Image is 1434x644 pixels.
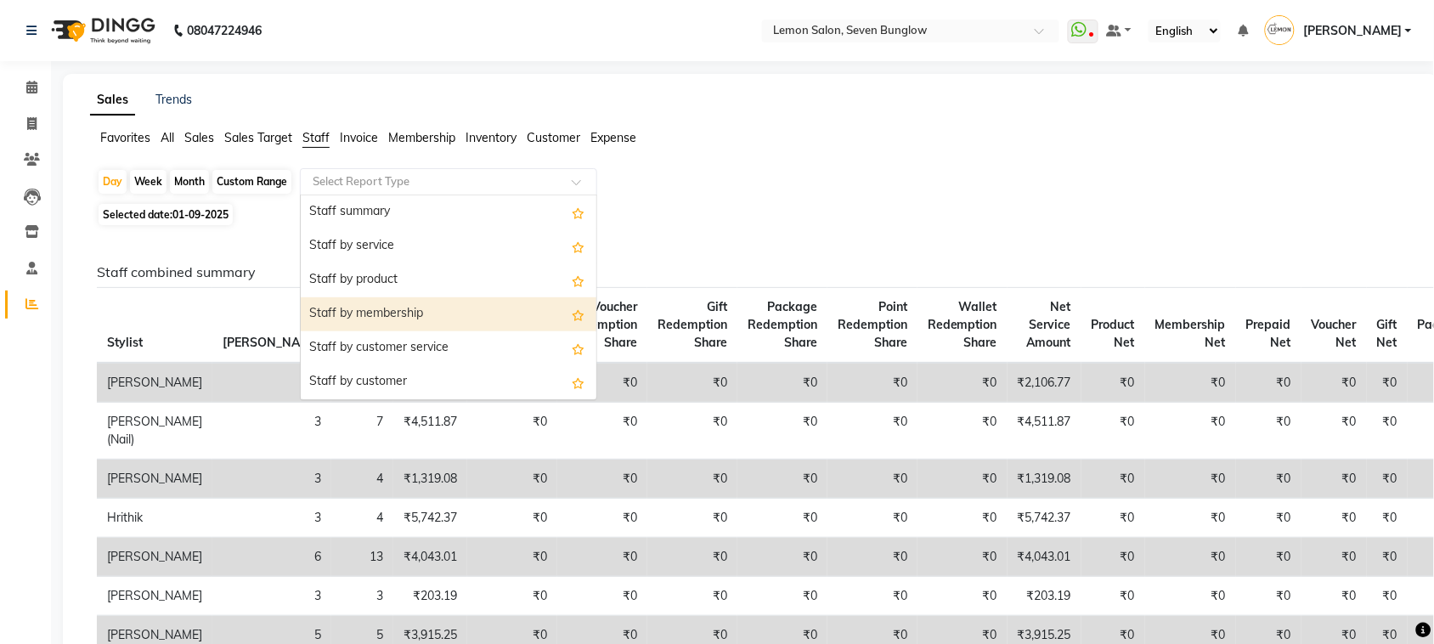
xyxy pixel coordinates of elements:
[212,363,331,403] td: 3
[393,403,467,460] td: ₹4,511.87
[572,236,584,257] span: Add this report to Favorites List
[572,372,584,393] span: Add this report to Favorites List
[1312,317,1357,350] span: Voucher Net
[301,229,596,263] div: Staff by service
[97,538,212,577] td: [PERSON_NAME]
[1301,538,1367,577] td: ₹0
[1081,460,1145,499] td: ₹0
[97,499,212,538] td: Hrithik
[212,577,331,616] td: 3
[155,92,192,107] a: Trends
[827,538,917,577] td: ₹0
[1303,22,1402,40] span: [PERSON_NAME]
[97,403,212,460] td: [PERSON_NAME] (Nail)
[647,499,737,538] td: ₹0
[917,363,1008,403] td: ₹0
[557,577,647,616] td: ₹0
[170,170,209,194] div: Month
[393,499,467,538] td: ₹5,742.37
[737,403,827,460] td: ₹0
[647,403,737,460] td: ₹0
[1236,460,1301,499] td: ₹0
[917,499,1008,538] td: ₹0
[737,499,827,538] td: ₹0
[212,170,291,194] div: Custom Range
[331,577,393,616] td: 3
[107,335,143,350] span: Stylist
[43,7,160,54] img: logo
[590,130,636,145] span: Expense
[1081,577,1145,616] td: ₹0
[917,538,1008,577] td: ₹0
[557,403,647,460] td: ₹0
[567,299,637,350] span: Voucher Redemption Share
[1081,499,1145,538] td: ₹0
[827,499,917,538] td: ₹0
[1236,499,1301,538] td: ₹0
[99,204,233,225] span: Selected date:
[466,130,517,145] span: Inventory
[300,195,597,400] ng-dropdown-panel: Options list
[1145,403,1236,460] td: ₹0
[184,130,214,145] span: Sales
[223,335,321,350] span: [PERSON_NAME]
[331,460,393,499] td: 4
[467,538,557,577] td: ₹0
[99,170,127,194] div: Day
[557,538,647,577] td: ₹0
[737,363,827,403] td: ₹0
[1367,577,1408,616] td: ₹0
[827,363,917,403] td: ₹0
[302,130,330,145] span: Staff
[572,270,584,291] span: Add this report to Favorites List
[1008,460,1081,499] td: ₹1,319.08
[1027,299,1071,350] span: Net Service Amount
[658,299,727,350] span: Gift Redemption Share
[388,130,455,145] span: Membership
[212,403,331,460] td: 3
[97,577,212,616] td: [PERSON_NAME]
[1145,538,1236,577] td: ₹0
[1301,403,1367,460] td: ₹0
[557,460,647,499] td: ₹0
[1145,499,1236,538] td: ₹0
[1367,403,1408,460] td: ₹0
[393,538,467,577] td: ₹4,043.01
[224,130,292,145] span: Sales Target
[393,577,467,616] td: ₹203.19
[647,538,737,577] td: ₹0
[467,577,557,616] td: ₹0
[827,460,917,499] td: ₹0
[1367,363,1408,403] td: ₹0
[301,331,596,365] div: Staff by customer service
[1301,577,1367,616] td: ₹0
[130,170,167,194] div: Week
[1145,363,1236,403] td: ₹0
[748,299,817,350] span: Package Redemption Share
[467,499,557,538] td: ₹0
[1008,499,1081,538] td: ₹5,742.37
[647,363,737,403] td: ₹0
[737,460,827,499] td: ₹0
[172,208,229,221] span: 01-09-2025
[1081,538,1145,577] td: ₹0
[1301,363,1367,403] td: ₹0
[572,338,584,359] span: Add this report to Favorites List
[572,202,584,223] span: Add this report to Favorites List
[928,299,997,350] span: Wallet Redemption Share
[737,538,827,577] td: ₹0
[161,130,174,145] span: All
[647,460,737,499] td: ₹0
[467,403,557,460] td: ₹0
[331,538,393,577] td: 13
[331,499,393,538] td: 4
[187,7,262,54] b: 08047224946
[647,577,737,616] td: ₹0
[737,577,827,616] td: ₹0
[212,460,331,499] td: 3
[97,460,212,499] td: [PERSON_NAME]
[557,363,647,403] td: ₹0
[100,130,150,145] span: Favorites
[917,577,1008,616] td: ₹0
[527,130,580,145] span: Customer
